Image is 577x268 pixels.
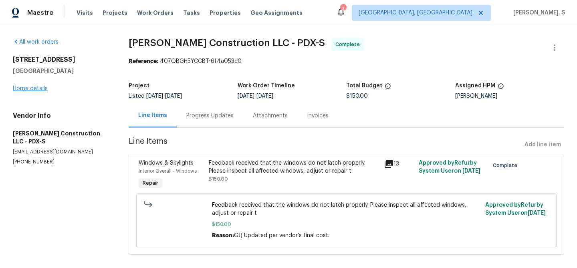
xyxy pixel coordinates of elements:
span: Reason: [212,233,234,238]
h5: Work Order Timeline [238,83,295,89]
span: Tasks [183,10,200,16]
div: Line Items [138,111,167,119]
h5: Assigned HPM [455,83,495,89]
span: Complete [335,40,363,48]
a: Home details [13,86,48,91]
span: [GEOGRAPHIC_DATA], [GEOGRAPHIC_DATA] [359,9,472,17]
span: Listed [129,93,182,99]
p: [PHONE_NUMBER] [13,159,109,165]
div: Attachments [253,112,288,120]
span: [DATE] [238,93,254,99]
span: [PERSON_NAME]. S [510,9,565,17]
h5: [PERSON_NAME] Construction LLC - PDX-S [13,129,109,145]
span: Projects [103,9,127,17]
div: 407QBGH5YCCBT-6f4a053c0 [129,57,564,65]
span: $150.00 [212,220,480,228]
span: Properties [210,9,241,17]
span: - [238,93,273,99]
span: Visits [77,9,93,17]
div: Progress Updates [186,112,234,120]
span: Approved by Refurby System User on [485,202,546,216]
div: Invoices [307,112,329,120]
span: GJ) Updated per vendor’s final cost. [234,233,329,238]
h2: [STREET_ADDRESS] [13,56,109,64]
span: Complete [493,161,521,169]
span: The hpm assigned to this work order. [498,83,504,93]
span: [DATE] [256,93,273,99]
p: [EMAIL_ADDRESS][DOMAIN_NAME] [13,149,109,155]
span: Work Orders [137,9,174,17]
span: [DATE] [462,168,480,174]
span: Geo Assignments [250,9,303,17]
span: [DATE] [146,93,163,99]
span: Approved by Refurby System User on [419,160,480,174]
span: - [146,93,182,99]
h5: Project [129,83,149,89]
span: [DATE] [528,210,546,216]
span: [PERSON_NAME] Construction LLC - PDX-S [129,38,325,48]
a: All work orders [13,39,59,45]
span: Repair [139,179,161,187]
span: $150.00 [209,177,228,181]
div: 3 [340,5,346,13]
div: 13 [384,159,414,169]
span: Maestro [27,9,54,17]
b: Reference: [129,58,158,64]
span: The total cost of line items that have been proposed by Opendoor. This sum includes line items th... [385,83,391,93]
span: Interior Overall - Windows [139,169,197,173]
h5: [GEOGRAPHIC_DATA] [13,67,109,75]
span: [DATE] [165,93,182,99]
div: Feedback received that the windows do not latch properly. Please inspect all affected windows, ad... [209,159,379,175]
h4: Vendor Info [13,112,109,120]
span: $150.00 [346,93,368,99]
div: [PERSON_NAME] [455,93,564,99]
span: Line Items [129,137,521,152]
span: Feedback received that the windows do not latch properly. Please inspect all affected windows, ad... [212,201,480,217]
h5: Total Budget [346,83,382,89]
span: Windows & Skylights [139,160,194,166]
